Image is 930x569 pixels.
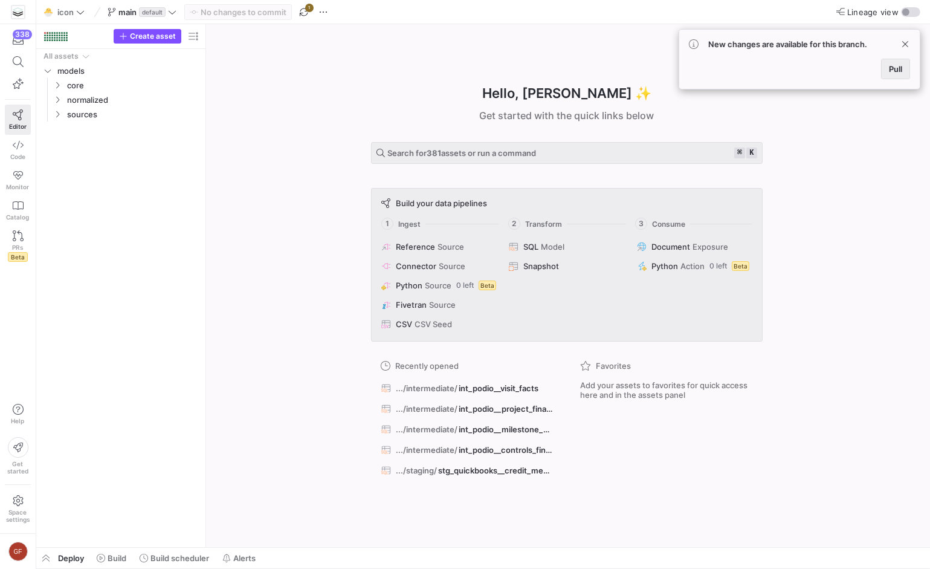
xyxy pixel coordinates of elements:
[130,32,176,41] span: Create asset
[13,30,32,39] div: 338
[396,383,457,393] span: .../intermediate/
[41,63,201,78] div: Press SPACE to select this row.
[396,198,487,208] span: Build your data pipelines
[506,259,627,273] button: Snapshot
[6,509,30,523] span: Space settings
[8,542,28,561] div: GF
[5,539,31,564] button: GF
[635,259,755,273] button: PythonAction0 leftBeta
[541,242,564,252] span: Model
[378,421,556,437] button: .../intermediate/int_podio__milestone_payment_facts
[651,242,690,252] span: Document
[41,107,201,122] div: Press SPACE to select this row.
[438,242,464,252] span: Source
[379,317,499,331] button: CSVCSV Seed
[10,417,25,424] span: Help
[482,83,651,103] h1: Hello, [PERSON_NAME] ✨
[379,298,499,312] button: FivetranSource
[596,361,631,371] span: Favorites
[58,553,84,563] span: Deploy
[396,261,436,271] span: Connector
[118,7,137,17] span: main
[395,361,459,371] span: Recently opened
[396,319,412,329] span: CSV
[734,148,745,158] kbd: ⌘
[379,259,499,273] button: ConnectorSource
[523,261,559,271] span: Snapshot
[105,4,179,20] button: maindefault
[378,463,556,478] button: .../staging/stg_quickbooks__credit_memos
[44,52,79,60] div: All assets
[459,424,553,434] span: int_podio__milestone_payment_facts
[67,79,199,93] span: core
[396,466,437,475] span: .../staging/
[378,401,556,417] button: .../intermediate/int_podio__project_finance_facts
[580,380,753,400] span: Add your assets to favorites for quick access here and in the assets panel
[378,442,556,458] button: .../intermediate/int_podio__controls_financing_milestones_facts
[371,142,763,164] button: Search for381assets or run a command⌘k
[425,281,451,290] span: Source
[439,261,465,271] span: Source
[427,148,441,158] strong: 381
[5,398,31,430] button: Help
[429,300,456,310] span: Source
[881,59,910,79] button: Pull
[396,445,457,455] span: .../intermediate/
[67,93,199,107] span: normalized
[67,108,199,122] span: sources
[41,93,201,107] div: Press SPACE to select this row.
[5,226,31,267] a: PRsBeta
[371,108,763,123] div: Get started with the quick links below
[396,242,435,252] span: Reference
[114,29,181,44] button: Create asset
[12,6,24,18] img: https://storage.googleapis.com/y42-prod-data-exchange/images/Yf2Qvegn13xqq0DljGMI0l8d5Zqtiw36EXr8...
[7,183,30,190] span: Monitor
[651,261,678,271] span: Python
[746,148,757,158] kbd: k
[8,252,28,262] span: Beta
[7,460,28,475] span: Get started
[9,123,27,130] span: Editor
[635,239,755,254] button: DocumentExposure
[459,404,553,414] span: int_podio__project_finance_facts
[41,4,88,20] button: 🐣icon
[708,39,867,49] span: New changes are available for this branch.
[5,105,31,135] a: Editor
[379,278,499,293] button: PythonSource0 leftBeta
[5,490,31,528] a: Spacesettings
[379,239,499,254] button: ReferenceSource
[693,242,728,252] span: Exposure
[139,7,166,17] span: default
[233,553,256,563] span: Alerts
[10,153,25,160] span: Code
[506,239,627,254] button: SQLModel
[41,78,201,93] div: Press SPACE to select this row.
[396,424,457,434] span: .../intermediate/
[41,49,201,63] div: Press SPACE to select this row.
[396,281,422,290] span: Python
[459,445,553,455] span: int_podio__controls_financing_milestones_facts
[5,195,31,226] a: Catalog
[438,466,553,475] span: stg_quickbooks__credit_memos
[150,553,209,563] span: Build scheduler
[57,7,74,17] span: icon
[5,29,31,51] button: 338
[217,548,261,568] button: Alerts
[57,64,199,78] span: models
[847,7,899,17] span: Lineage view
[387,148,536,158] span: Search for assets or run a command
[91,548,132,568] button: Build
[5,2,31,22] a: https://storage.googleapis.com/y42-prod-data-exchange/images/Yf2Qvegn13xqq0DljGMI0l8d5Zqtiw36EXr8...
[415,319,452,329] span: CSV Seed
[680,261,705,271] span: Action
[479,281,496,290] span: Beta
[5,432,31,480] button: Getstarted
[108,553,126,563] span: Build
[732,261,749,271] span: Beta
[134,548,215,568] button: Build scheduler
[523,242,538,252] span: SQL
[5,135,31,165] a: Code
[459,383,538,393] span: int_podio__visit_facts
[709,262,727,270] span: 0 left
[396,404,457,414] span: .../intermediate/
